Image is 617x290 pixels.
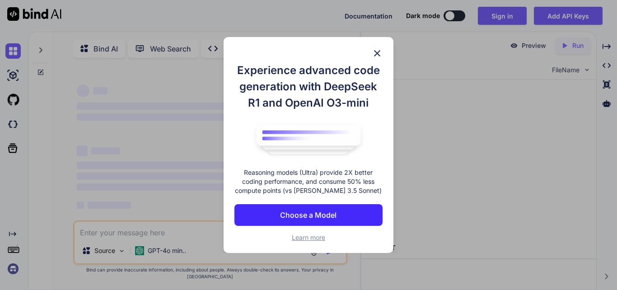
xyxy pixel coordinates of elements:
button: Choose a Model [234,204,383,226]
p: Reasoning models (Ultra) provide 2X better coding performance, and consume 50% less compute point... [234,168,383,195]
p: Choose a Model [280,210,337,220]
h1: Experience advanced code generation with DeepSeek R1 and OpenAI O3-mini [234,62,383,111]
img: close [372,48,383,59]
img: bind logo [250,120,367,159]
span: Learn more [292,234,325,241]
